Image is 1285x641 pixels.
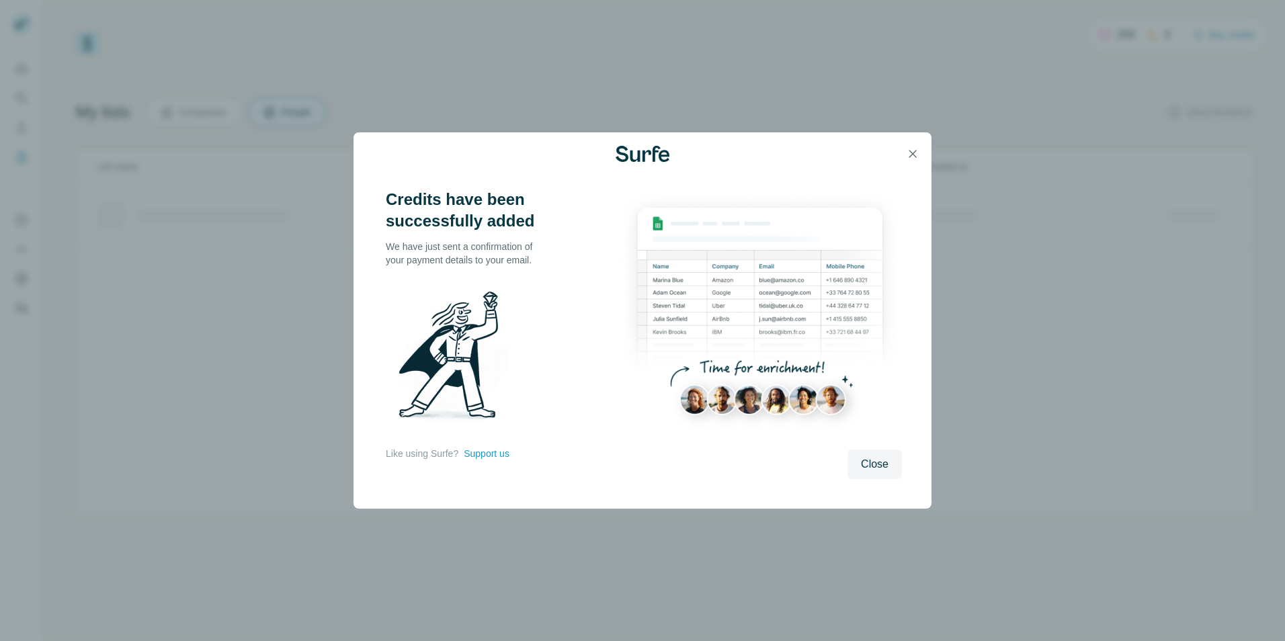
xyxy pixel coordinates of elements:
img: Surfe Illustration - Man holding diamond [386,283,526,433]
button: Close [847,450,902,479]
button: Support us [464,447,509,460]
span: Close [861,456,888,472]
p: We have just sent a confirmation of your payment details to your email. [386,240,547,267]
img: Surfe Logo [616,146,669,162]
p: Like using Surfe? [386,447,458,460]
h3: Credits have been successfully added [386,189,547,232]
img: Enrichment Hub - Sheet Preview [618,189,902,441]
